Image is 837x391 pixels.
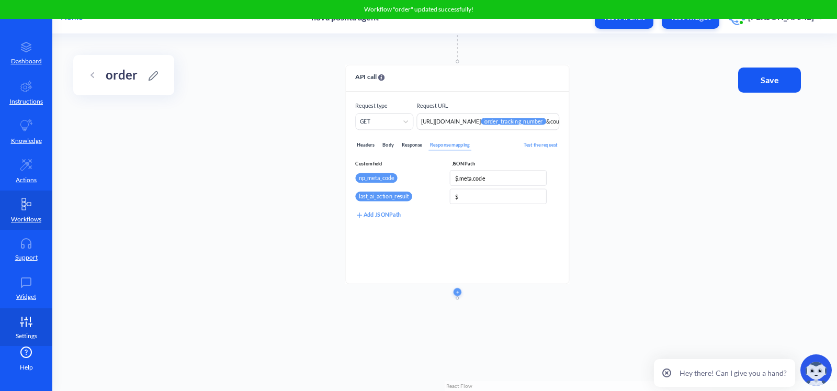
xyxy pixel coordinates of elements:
[15,253,38,262] p: Support
[9,97,43,106] p: Instructions
[16,175,37,185] p: Actions
[11,57,42,66] p: Dashboard
[20,363,33,372] span: Help
[450,171,547,186] input: Enter JSON path
[738,68,801,93] button: Save
[355,72,384,81] span: API call
[360,117,370,126] div: GET
[364,5,473,13] span: Workflow "order" updated successfully!
[355,192,412,201] div: last_ai_action_result
[355,102,413,110] p: Request type
[381,140,395,151] div: Body
[16,292,36,301] p: Widget
[446,383,472,389] a: React Flow attribution
[106,68,138,83] h3: order
[16,331,37,341] p: Settings
[11,215,41,224] p: Workflows
[355,210,401,219] div: Add JSONPath
[416,113,559,130] textarea: https://[DOMAIN_NAME]/trackings/get?tracking_numbers={{order_tracking_number}}&courier_code=nova-...
[355,140,376,151] div: Headers
[450,189,547,204] input: Enter JSON path
[400,140,424,151] div: Response
[452,160,548,167] span: JSON Path
[745,74,794,86] span: Save
[11,136,42,146] p: Knowledge
[416,102,559,110] p: Request URL
[428,140,471,151] div: Response mapping
[355,160,451,167] span: Custom field
[522,140,559,151] div: Test the request
[345,65,569,284] div: API callRequest typeGETRequest URL[URL][DOMAIN_NAME]{{order_tracking_number}}&courier_code=nova-p...
[800,354,832,386] img: copilot-icon.svg
[680,367,787,378] p: Hey there! Can I give you a hand?
[355,173,397,183] div: np_meta_code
